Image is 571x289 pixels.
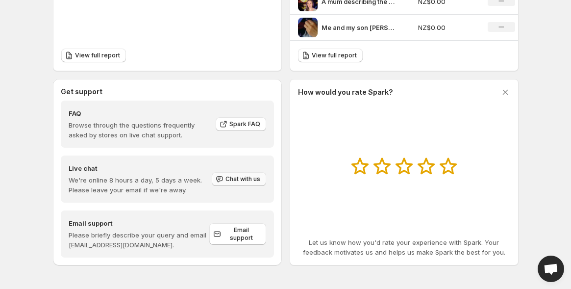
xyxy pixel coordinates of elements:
div: Open chat [538,256,564,282]
h3: Get support [61,87,102,97]
img: Me and my son Keanu absolutely loved the Gloworx Galaxy Projector Its been such an amazing experi... [298,18,318,37]
h4: Live chat [69,163,211,173]
a: Email support [209,223,266,245]
p: Me and my son [PERSON_NAME] absolutely loved the Gloworx Galaxy Projector Its been such an amazin... [322,23,395,32]
p: Let us know how you'd rate your experience with Spark. Your feedback motivates us and helps us ma... [298,237,510,257]
span: Email support [223,226,260,242]
span: Spark FAQ [229,120,260,128]
a: View full report [298,49,363,62]
a: View full report [61,49,126,62]
span: View full report [312,52,357,59]
p: Please briefly describe your query and email [EMAIL_ADDRESS][DOMAIN_NAME]. [69,230,209,250]
h4: Email support [69,218,209,228]
h3: How would you rate Spark? [298,87,393,97]
button: Chat with us [212,172,266,186]
span: Chat with us [225,175,260,183]
p: We're online 8 hours a day, 5 days a week. Please leave your email if we're away. [69,175,211,195]
h4: FAQ [69,108,209,118]
p: NZ$0.00 [418,23,476,32]
p: Browse through the questions frequently asked by stores on live chat support. [69,120,209,140]
a: Spark FAQ [216,117,266,131]
span: View full report [75,52,120,59]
